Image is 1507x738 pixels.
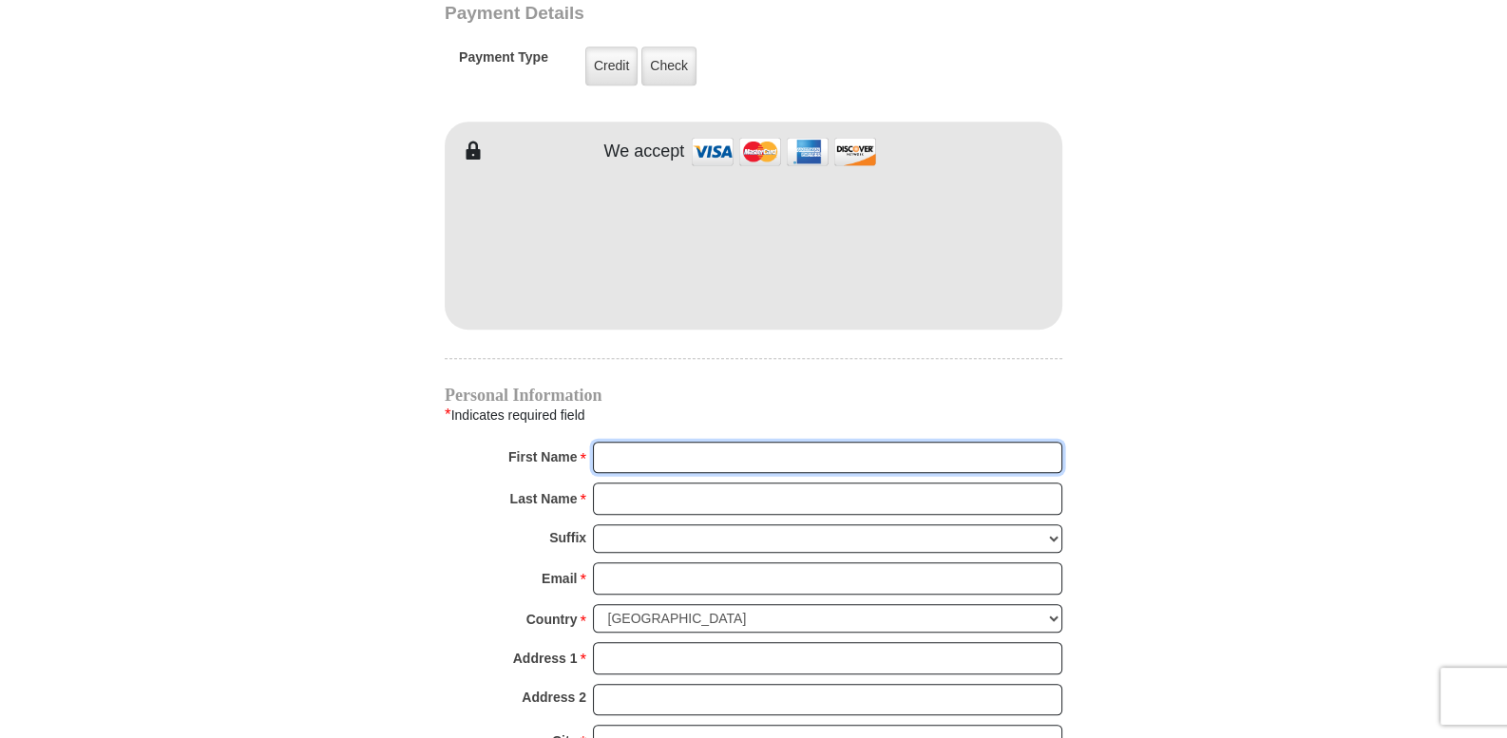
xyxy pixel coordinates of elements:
h4: Personal Information [445,388,1062,403]
strong: Email [542,565,577,592]
strong: Address 1 [513,645,578,672]
img: credit cards accepted [689,131,879,172]
h5: Payment Type [459,49,548,75]
strong: Address 2 [522,684,586,710]
label: Check [641,47,696,85]
h4: We accept [604,142,685,162]
h3: Payment Details [445,3,929,25]
label: Credit [585,47,638,85]
strong: Country [526,606,578,633]
strong: First Name [508,444,577,470]
div: Indicates required field [445,403,1062,427]
strong: Last Name [510,485,578,512]
strong: Suffix [549,524,586,551]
